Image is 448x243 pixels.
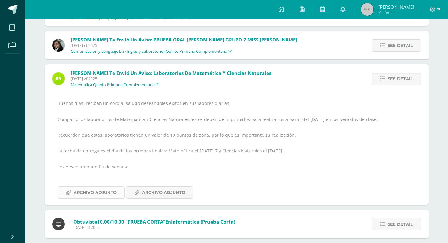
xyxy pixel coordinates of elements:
[171,218,235,225] span: Informática (Prueba Corta)
[71,36,297,43] span: [PERSON_NAME] te envió un aviso: PRUEBA ORAL [PERSON_NAME] GRUPO 2 MISS [PERSON_NAME]
[125,218,165,225] span: "PRUEBA CORTA"
[52,39,65,52] img: 7bd163c6daa573cac875167af135d202.png
[58,186,125,199] a: Archivo Adjunto
[71,76,271,81] span: [DATE] of 2025
[378,4,414,10] span: [PERSON_NAME]
[388,73,413,85] span: See detail
[71,43,297,48] span: [DATE] of 2025
[71,49,232,54] p: Comunicación y Lenguaje L.3 (Inglés y Laboratorio) Quinto Primaria Complementaria ‘A’
[73,218,235,225] span: Obtuviste en
[378,9,414,15] span: Mi Perfil
[97,218,124,225] span: 10.00/10.00
[74,187,117,198] span: Archivo Adjunto
[142,187,185,198] span: Archivo Adjunto
[71,70,271,76] span: [PERSON_NAME] te envió un aviso: Laboratorios de Matemática y Ciencias Naturales
[388,40,413,51] span: See detail
[58,99,416,199] div: Buenos días, reciban un cordial saludo deseándoles éxitos en sus labores diarias. Comparto los la...
[73,225,235,230] span: [DATE] of 2025
[71,82,159,87] p: Matemática Quinto Primaria Complementaria ‘A’
[126,186,193,199] a: Archivo Adjunto
[52,72,65,85] img: 91fb60d109cd21dad9818b7e10cccf2e.png
[388,218,413,230] span: See detail
[361,3,373,16] img: 45x45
